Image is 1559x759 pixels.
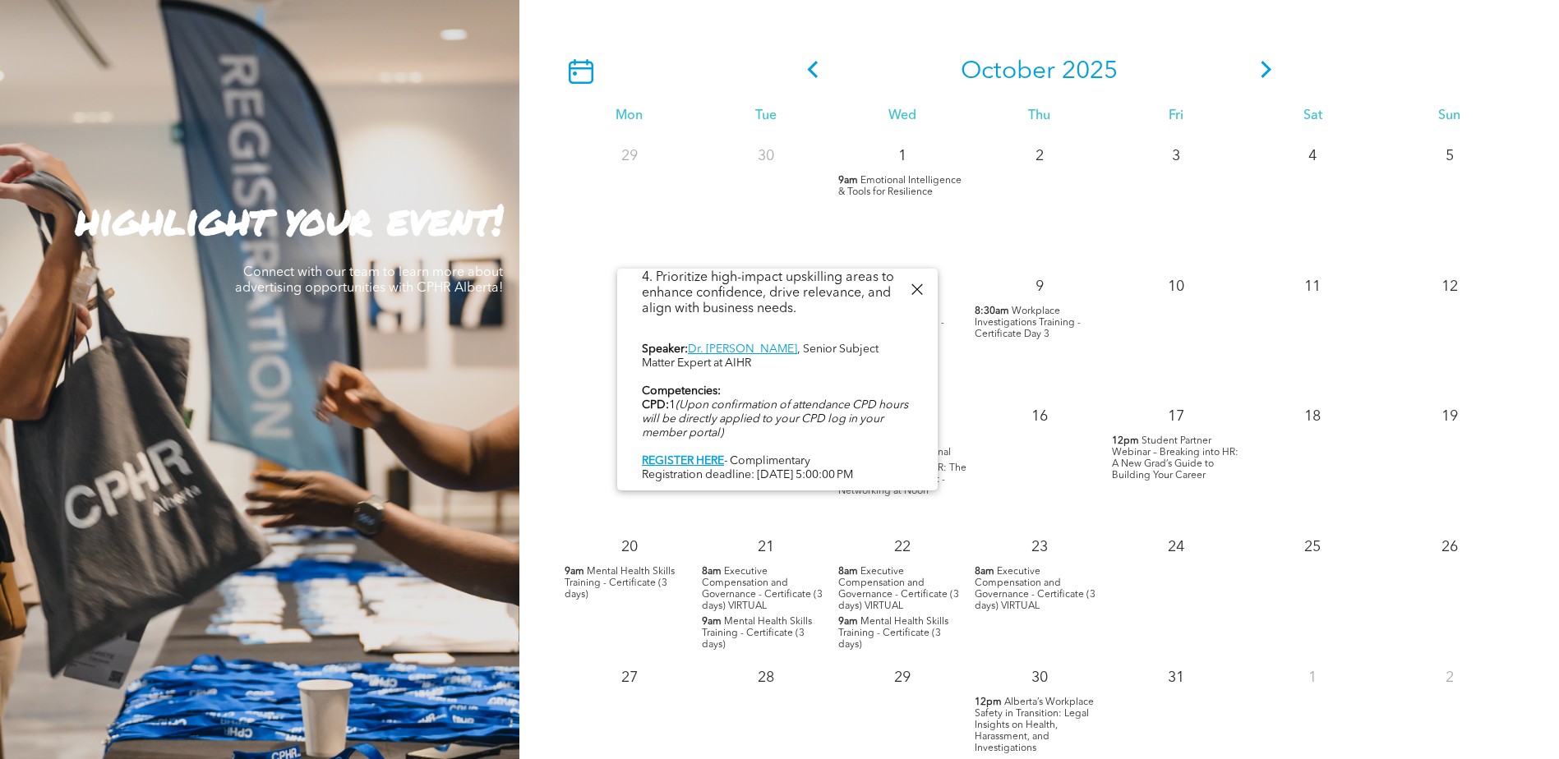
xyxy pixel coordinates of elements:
[702,616,722,628] span: 9am
[615,532,644,562] p: 20
[1062,59,1118,84] span: 2025
[1025,272,1054,301] p: 9
[698,108,834,124] div: Tue
[1298,663,1327,692] p: 1
[1435,272,1464,301] p: 12
[888,663,917,692] p: 29
[975,567,1095,611] span: Executive Compensation and Governance - Certificate (3 days) VIRTUAL
[642,399,669,411] b: CPD:
[702,617,812,650] span: Mental Health Skills Training - Certificate (3 days)
[838,617,948,650] span: Mental Health Skills Training - Certificate (3 days)
[751,141,781,171] p: 30
[1381,108,1518,124] div: Sun
[975,306,1009,317] span: 8:30am
[1435,663,1464,692] p: 2
[235,266,503,295] span: Connect with our team to learn more about advertising opportunities with CPHR Alberta!
[1025,663,1054,692] p: 30
[1108,108,1244,124] div: Fri
[702,567,823,611] span: Executive Compensation and Governance - Certificate (3 days) VIRTUAL
[1435,402,1464,431] p: 19
[688,343,797,355] a: Dr. [PERSON_NAME]
[1298,532,1327,562] p: 25
[565,567,675,600] span: Mental Health Skills Training - Certificate (3 days)
[1025,532,1054,562] p: 23
[560,108,697,124] div: Mon
[1161,532,1191,562] p: 24
[642,343,688,355] b: Speaker:
[971,108,1107,124] div: Thu
[1112,436,1238,481] span: Student Partner Webinar – Breaking into HR: A New Grad’s Guide to Building Your Career
[888,141,917,171] p: 1
[702,566,722,577] span: 8am
[565,566,584,577] span: 9am
[1244,108,1381,124] div: Sat
[642,385,721,397] b: Competencies:
[642,399,908,439] i: (Upon confirmation of attendance CPD hours will be directly applied to your CPD log in your membe...
[751,532,781,562] p: 21
[975,566,994,577] span: 8am
[751,663,781,692] p: 28
[838,567,959,611] span: Executive Compensation and Governance - Certificate (3 days) VIRTUAL
[1298,402,1327,431] p: 18
[642,455,724,467] a: REGISTER HERE
[1435,532,1464,562] p: 26
[1298,272,1327,301] p: 11
[1112,435,1139,447] span: 12pm
[838,175,858,186] span: 9am
[1298,141,1327,171] p: 4
[888,532,917,562] p: 22
[834,108,971,124] div: Wed
[1435,141,1464,171] p: 5
[961,59,1055,84] span: October
[975,697,1094,753] span: Alberta’s Workplace Safety in Transition: Legal Insights on Health, Harassment, and Investigations
[615,663,644,692] p: 27
[1161,663,1191,692] p: 31
[1161,402,1191,431] p: 17
[76,190,503,248] strong: highlight your event!
[1025,141,1054,171] p: 2
[642,270,913,317] li: Prioritize high-impact upskilling areas to enhance confidence, drive relevance, and align with bu...
[838,176,962,197] span: Emotional Intelligence & Tools for Resilience
[838,566,858,577] span: 8am
[1025,402,1054,431] p: 16
[838,616,858,628] span: 9am
[975,697,1002,708] span: 12pm
[975,306,1081,339] span: Workplace Investigations Training - Certificate Day 3
[1161,272,1191,301] p: 10
[1161,141,1191,171] p: 3
[615,272,644,301] p: 6
[615,402,644,431] p: 13
[615,141,644,171] p: 29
